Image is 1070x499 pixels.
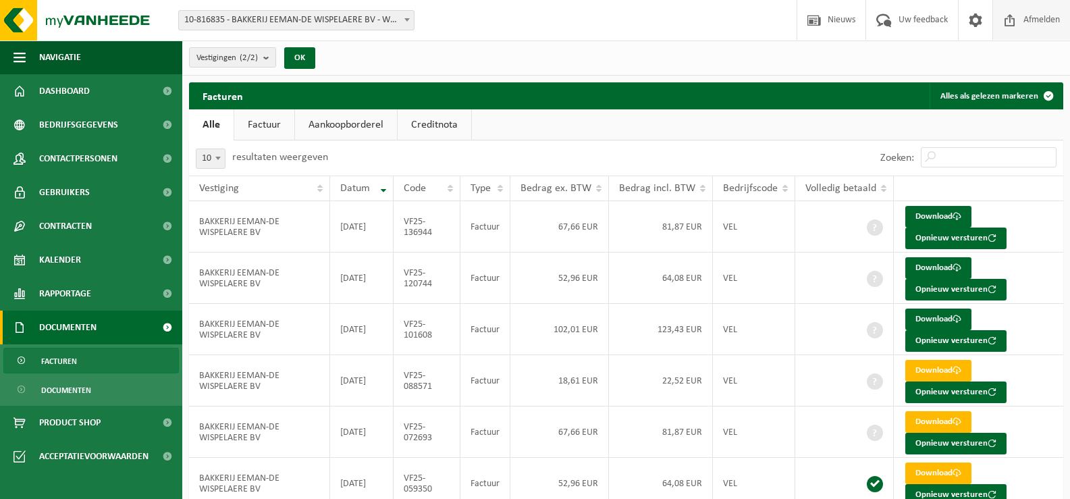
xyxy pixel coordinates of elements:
[609,355,713,406] td: 22,52 EUR
[609,253,713,304] td: 64,08 EUR
[460,253,510,304] td: Factuur
[713,201,795,253] td: VEL
[905,309,971,330] a: Download
[460,355,510,406] td: Factuur
[330,406,394,458] td: [DATE]
[905,360,971,382] a: Download
[394,201,460,253] td: VF25-136944
[905,433,1007,454] button: Opnieuw versturen
[805,183,876,194] span: Volledig betaald
[39,406,101,440] span: Product Shop
[460,304,510,355] td: Factuur
[930,82,1062,109] button: Alles als gelezen markeren
[905,206,971,228] a: Download
[510,406,609,458] td: 67,66 EUR
[880,153,914,163] label: Zoeken:
[330,253,394,304] td: [DATE]
[240,53,258,62] count: (2/2)
[189,304,330,355] td: BAKKERIJ EEMAN-DE WISPELAERE BV
[510,355,609,406] td: 18,61 EUR
[609,304,713,355] td: 123,43 EUR
[39,142,117,176] span: Contactpersonen
[404,183,426,194] span: Code
[394,355,460,406] td: VF25-088571
[284,47,315,69] button: OK
[39,176,90,209] span: Gebruikers
[178,10,414,30] span: 10-816835 - BAKKERIJ EEMAN-DE WISPELAERE BV - WETTEREN
[905,228,1007,249] button: Opnieuw versturen
[394,253,460,304] td: VF25-120744
[905,463,971,484] a: Download
[340,183,370,194] span: Datum
[179,11,414,30] span: 10-816835 - BAKKERIJ EEMAN-DE WISPELAERE BV - WETTEREN
[520,183,591,194] span: Bedrag ex. BTW
[510,253,609,304] td: 52,96 EUR
[713,304,795,355] td: VEL
[471,183,491,194] span: Type
[3,348,179,373] a: Facturen
[41,348,77,374] span: Facturen
[199,183,239,194] span: Vestiging
[905,330,1007,352] button: Opnieuw versturen
[39,74,90,108] span: Dashboard
[189,109,234,140] a: Alle
[905,411,971,433] a: Download
[189,253,330,304] td: BAKKERIJ EEMAN-DE WISPELAERE BV
[295,109,397,140] a: Aankoopborderel
[713,406,795,458] td: VEL
[394,304,460,355] td: VF25-101608
[713,253,795,304] td: VEL
[189,355,330,406] td: BAKKERIJ EEMAN-DE WISPELAERE BV
[330,201,394,253] td: [DATE]
[39,277,91,311] span: Rapportage
[189,201,330,253] td: BAKKERIJ EEMAN-DE WISPELAERE BV
[723,183,778,194] span: Bedrijfscode
[39,311,97,344] span: Documenten
[460,406,510,458] td: Factuur
[39,41,81,74] span: Navigatie
[905,382,1007,403] button: Opnieuw versturen
[39,209,92,243] span: Contracten
[39,108,118,142] span: Bedrijfsgegevens
[905,257,971,279] a: Download
[609,406,713,458] td: 81,87 EUR
[510,304,609,355] td: 102,01 EUR
[189,47,276,68] button: Vestigingen(2/2)
[196,149,225,168] span: 10
[39,440,149,473] span: Acceptatievoorwaarden
[330,304,394,355] td: [DATE]
[609,201,713,253] td: 81,87 EUR
[713,355,795,406] td: VEL
[196,48,258,68] span: Vestigingen
[189,406,330,458] td: BAKKERIJ EEMAN-DE WISPELAERE BV
[189,82,257,109] h2: Facturen
[330,355,394,406] td: [DATE]
[3,377,179,402] a: Documenten
[232,152,328,163] label: resultaten weergeven
[510,201,609,253] td: 67,66 EUR
[460,201,510,253] td: Factuur
[39,243,81,277] span: Kalender
[394,406,460,458] td: VF25-072693
[41,377,91,403] span: Documenten
[234,109,294,140] a: Factuur
[905,279,1007,300] button: Opnieuw versturen
[398,109,471,140] a: Creditnota
[196,149,225,169] span: 10
[619,183,695,194] span: Bedrag incl. BTW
